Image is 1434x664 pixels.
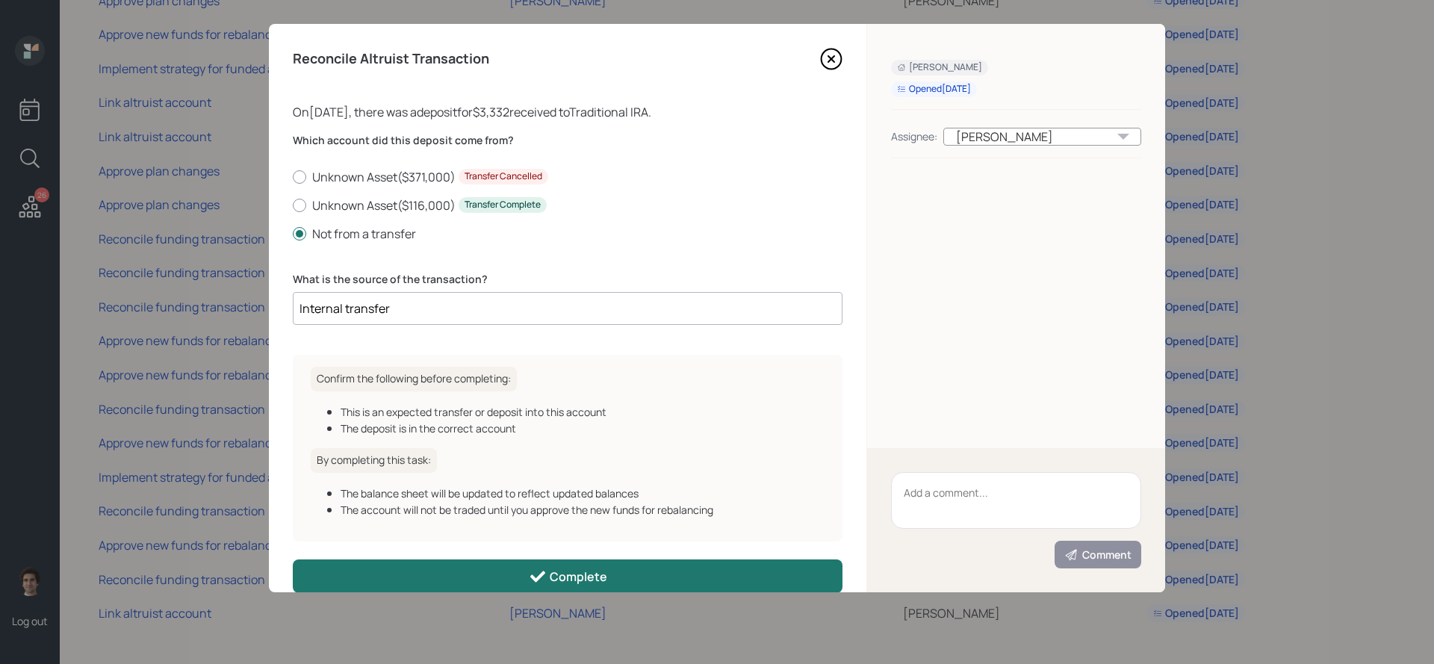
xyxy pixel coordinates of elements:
div: The deposit is in the correct account [341,421,825,436]
div: This is an expected transfer or deposit into this account [341,404,825,420]
button: Complete [293,559,842,593]
div: The account will not be traded until you approve the new funds for rebalancing [341,502,825,518]
div: Transfer Cancelled [465,170,542,183]
div: Comment [1064,547,1132,562]
label: Not from a transfer [293,226,842,242]
div: [PERSON_NAME] [943,128,1141,146]
h6: By completing this task: [311,448,437,473]
div: On [DATE] , there was a deposit for $3,332 received to Traditional IRA . [293,103,842,121]
label: Unknown Asset ( $116,000 ) [293,197,842,214]
div: Complete [529,568,607,586]
div: Transfer Complete [465,199,541,211]
label: Unknown Asset ( $371,000 ) [293,169,842,185]
label: Which account did this deposit come from? [293,133,842,148]
h6: Confirm the following before completing: [311,367,517,391]
button: Comment [1055,541,1141,568]
h4: Reconcile Altruist Transaction [293,51,489,67]
div: The balance sheet will be updated to reflect updated balances [341,485,825,501]
label: What is the source of the transaction? [293,272,842,287]
div: Opened [DATE] [897,83,971,96]
div: [PERSON_NAME] [897,61,982,74]
div: Assignee: [891,128,937,144]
